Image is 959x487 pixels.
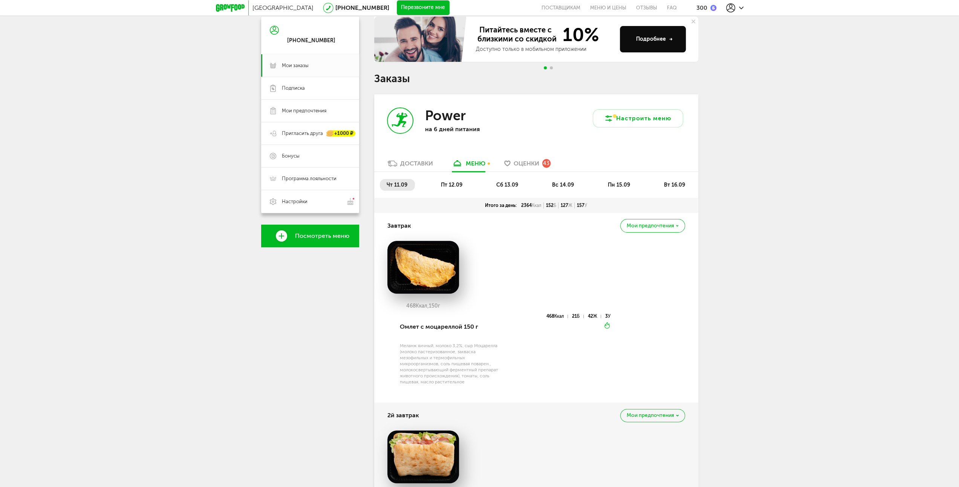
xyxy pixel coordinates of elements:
div: 21 [572,315,583,318]
span: г [438,303,440,309]
span: Подписка [282,85,305,92]
div: Доступно только в мобильном приложении [476,46,614,53]
div: 152 [544,202,558,208]
div: Меланж яичный, молоко 3,2%, сыр Моцарелла (молоко пастеризованное, закваска мезофильных и термофи... [400,343,504,385]
div: меню [466,160,485,167]
img: big_YlZAoIP0WmeQoQ1x.png [387,241,459,294]
div: 468 [546,315,568,318]
a: Настройки [261,190,359,213]
a: Доставки [384,159,437,172]
a: Пригласить друга +1000 ₽ [261,122,359,145]
h1: Заказы [374,74,698,84]
div: 157 [575,202,589,208]
div: 2364 [519,202,544,208]
div: +1000 ₽ [327,130,355,137]
a: Мои предпочтения [261,100,359,122]
div: 43 [542,159,551,167]
h4: 2й завтрак [387,408,419,423]
span: Мои предпочтения [627,223,674,228]
span: Бонусы [282,153,300,159]
a: Программа лояльности [261,167,359,190]
span: Ккал [554,314,564,319]
div: Доставки [400,160,433,167]
div: 3 [605,315,610,318]
span: Ж [568,203,572,208]
img: big_K25WGlsAEynfCSuV.png [387,430,459,483]
span: Мои заказы [282,62,309,69]
div: 468 150 [387,303,459,309]
span: Посмотреть меню [295,233,349,239]
span: пн 15.09 [608,182,630,188]
a: [PHONE_NUMBER] [335,4,389,11]
span: Программа лояльности [282,175,336,182]
a: Посмотреть меню [261,225,359,247]
a: Бонусы [261,145,359,167]
h3: Power [425,107,465,124]
button: Настроить меню [593,109,683,127]
a: меню [448,159,489,172]
span: Ккал [532,203,541,208]
span: Ж [593,314,597,319]
span: [GEOGRAPHIC_DATA] [252,4,314,11]
div: Итого за день: [483,202,519,208]
span: Оценки [514,160,539,167]
div: 127 [558,202,575,208]
span: сб 13.09 [496,182,518,188]
span: вт 16.09 [664,182,685,188]
span: Go to slide 1 [544,66,547,69]
span: У [608,314,610,319]
span: пт 12.09 [441,182,462,188]
span: Go to slide 2 [550,66,553,69]
a: Оценки 43 [500,159,554,172]
img: family-banner.579af9d.jpg [374,17,468,62]
span: Питайтесь вместе с близкими со скидкой [476,25,558,44]
span: 10% [558,25,599,44]
div: 300 [696,4,707,11]
a: Мои заказы [261,54,359,77]
img: bonus_b.cdccf46.png [710,5,716,11]
div: Омлет с моцареллой 150 г [400,314,504,340]
span: Настройки [282,198,307,205]
span: Мои предпочтения [627,413,674,418]
span: Пригласить друга [282,130,323,137]
button: Подробнее [620,26,686,52]
p: на 6 дней питания [425,126,523,133]
button: Перезвоните мне [397,0,450,15]
div: 42 [588,315,601,318]
h4: Завтрак [387,219,411,233]
span: Мои предпочтения [282,107,326,114]
a: Подписка [261,77,359,100]
span: вс 14.09 [552,182,574,188]
span: Б [577,314,580,319]
div: [PHONE_NUMBER] [287,37,335,44]
span: чт 11.09 [387,182,407,188]
span: Б [554,203,556,208]
div: Подробнее [636,35,673,43]
span: У [584,203,587,208]
span: Ккал, [416,303,429,309]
